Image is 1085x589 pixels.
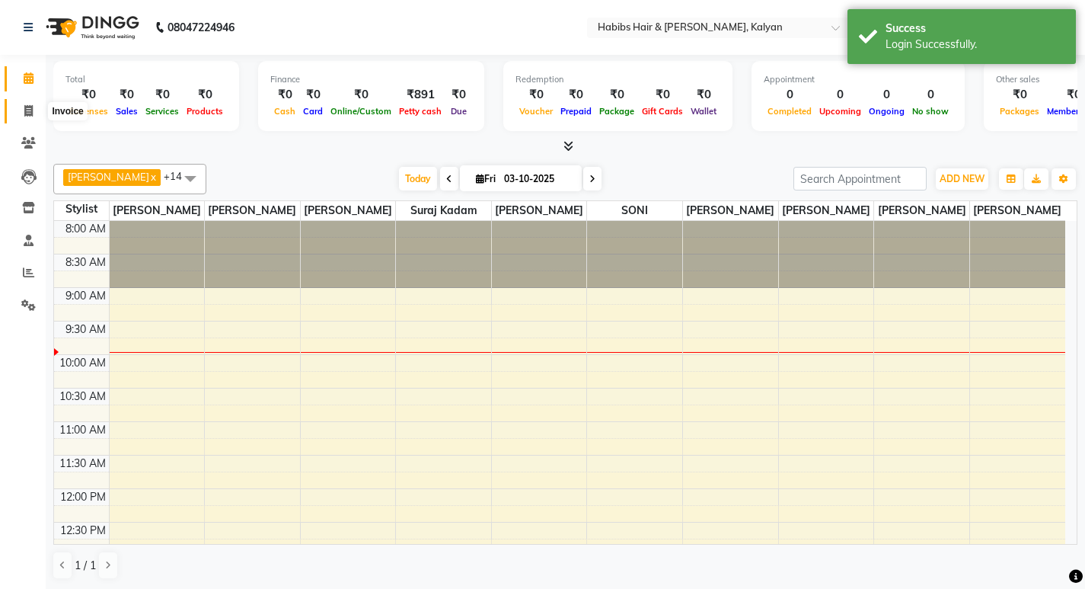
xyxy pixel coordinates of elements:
div: ₹0 [638,86,687,104]
button: ADD NEW [936,168,988,190]
span: [PERSON_NAME] [874,201,969,220]
span: [PERSON_NAME] [68,171,149,183]
div: 8:30 AM [62,254,109,270]
span: [PERSON_NAME] [301,201,396,220]
span: [PERSON_NAME] [683,201,778,220]
span: Fri [472,173,499,184]
img: logo [39,6,143,49]
span: Cash [270,106,299,117]
div: ₹0 [183,86,227,104]
span: ADD NEW [940,173,984,184]
input: 2025-10-03 [499,168,576,190]
span: [PERSON_NAME] [779,201,874,220]
div: 9:00 AM [62,288,109,304]
div: ₹891 [395,86,445,104]
span: +14 [164,170,193,182]
span: Package [595,106,638,117]
span: SONI [587,201,682,220]
span: Card [299,106,327,117]
span: Prepaid [557,106,595,117]
div: 9:30 AM [62,322,109,338]
div: 0 [815,86,865,104]
div: 11:30 AM [56,456,109,472]
span: Online/Custom [327,106,395,117]
div: 12:00 PM [57,489,109,505]
div: ₹0 [112,86,142,104]
div: ₹0 [142,86,183,104]
span: Wallet [687,106,720,117]
div: ₹0 [327,86,395,104]
span: Suraj Kadam [396,201,491,220]
div: ₹0 [687,86,720,104]
span: [PERSON_NAME] [970,201,1065,220]
div: ₹0 [996,86,1043,104]
span: [PERSON_NAME] [205,201,300,220]
a: x [149,171,156,183]
div: Redemption [515,73,720,86]
div: 12:30 PM [57,523,109,539]
span: Completed [764,106,815,117]
span: Due [447,106,471,117]
div: ₹0 [65,86,112,104]
div: 0 [764,86,815,104]
span: Packages [996,106,1043,117]
span: [PERSON_NAME] [110,201,205,220]
div: Total [65,73,227,86]
span: Voucher [515,106,557,117]
span: Gift Cards [638,106,687,117]
div: Login Successfully. [886,37,1064,53]
span: Petty cash [395,106,445,117]
span: Ongoing [865,106,908,117]
span: Sales [112,106,142,117]
div: Finance [270,73,472,86]
div: 11:00 AM [56,422,109,438]
div: Appointment [764,73,953,86]
span: [PERSON_NAME] [492,201,587,220]
div: Success [886,21,1064,37]
input: Search Appointment [793,167,927,190]
span: No show [908,106,953,117]
span: Today [399,167,437,190]
span: Services [142,106,183,117]
div: Stylist [54,201,109,217]
span: 1 / 1 [75,558,96,574]
div: ₹0 [299,86,327,104]
div: 10:00 AM [56,355,109,371]
div: ₹0 [445,86,472,104]
div: 10:30 AM [56,389,109,405]
div: ₹0 [270,86,299,104]
div: ₹0 [595,86,638,104]
div: ₹0 [515,86,557,104]
div: ₹0 [557,86,595,104]
span: Products [183,106,227,117]
div: 0 [908,86,953,104]
span: Upcoming [815,106,865,117]
b: 08047224946 [168,6,235,49]
div: 8:00 AM [62,221,109,237]
div: Invoice [48,102,87,120]
div: 0 [865,86,908,104]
